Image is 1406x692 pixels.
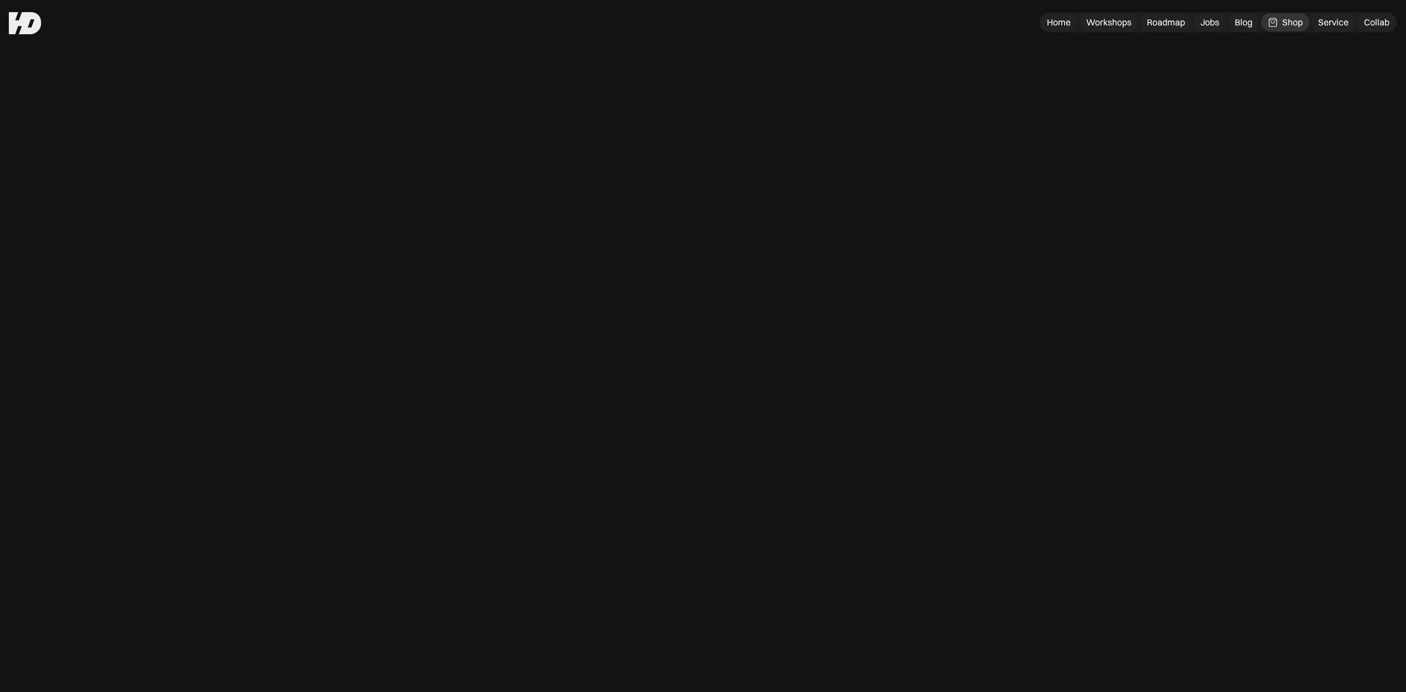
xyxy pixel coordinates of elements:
a: Shop [1261,13,1309,31]
div: Shop [1282,17,1303,28]
a: Workshops [1079,13,1138,31]
a: Collab [1357,13,1396,31]
div: Home [1047,17,1071,28]
div: Roadmap [1147,17,1185,28]
a: Jobs [1194,13,1226,31]
div: Service [1318,17,1349,28]
div: Blog [1235,17,1252,28]
a: Blog [1228,13,1259,31]
div: Workshops [1086,17,1131,28]
a: Service [1312,13,1355,31]
a: Roadmap [1140,13,1192,31]
a: Home [1040,13,1077,31]
div: Jobs [1200,17,1219,28]
div: Collab [1364,17,1389,28]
